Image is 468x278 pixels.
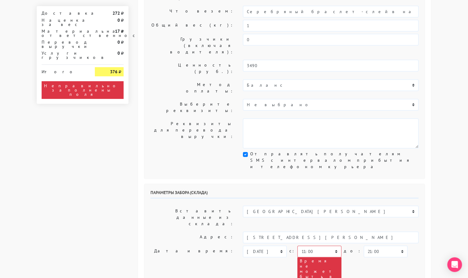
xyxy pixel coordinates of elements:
div: Неправильно заполнены поля [42,81,124,99]
div: Наценка за вес [37,18,90,27]
label: Что везем: [146,6,238,17]
div: Перевод выручки [37,40,90,49]
strong: 0 [117,50,120,56]
label: Вставить данные из склада: [146,206,238,229]
label: c: [289,246,295,256]
label: Грузчики (включая водителя): [146,34,238,57]
label: Ценность (руб.): [146,60,238,77]
strong: 0 [117,39,120,45]
label: Адрес: [146,232,238,243]
div: Итого [42,67,86,74]
label: до: [344,246,361,256]
label: Реквизиты для перевода выручки: [146,118,238,148]
label: Выберите реквизиты: [146,99,238,116]
h6: Параметры забора (склада) [150,190,418,198]
div: Open Intercom Messenger [447,257,462,272]
strong: 376 [110,69,117,74]
div: Доставка [37,11,90,15]
label: Отправлять получателям SMS с интервалом прибытия и телефоном курьера [250,151,418,170]
label: Общий вес (кг): [146,20,238,31]
div: Услуги грузчиков [37,51,90,60]
strong: 17 [115,28,120,34]
label: Метод оплаты: [146,79,238,96]
div: Материальная ответственность [37,29,90,38]
strong: 0 [117,17,120,23]
strong: 272 [113,10,120,16]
